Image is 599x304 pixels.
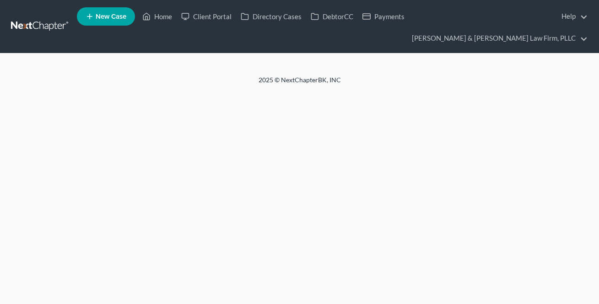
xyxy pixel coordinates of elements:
[236,8,306,25] a: Directory Cases
[407,30,588,47] a: [PERSON_NAME] & [PERSON_NAME] Law Firm, PLLC
[557,8,588,25] a: Help
[177,8,236,25] a: Client Portal
[306,8,358,25] a: DebtorCC
[138,8,177,25] a: Home
[77,7,135,26] new-legal-case-button: New Case
[39,75,561,92] div: 2025 © NextChapterBK, INC
[358,8,409,25] a: Payments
